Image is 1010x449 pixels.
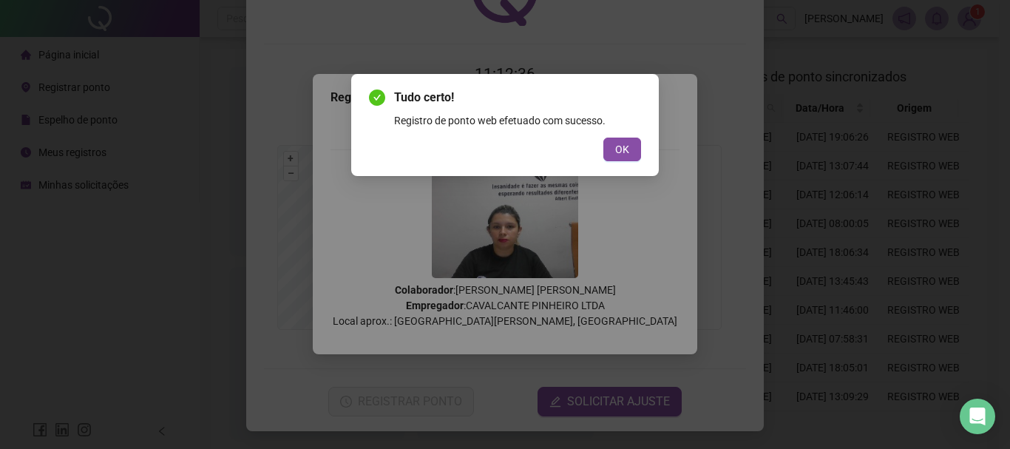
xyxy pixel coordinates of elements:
span: check-circle [369,90,385,106]
div: Registro de ponto web efetuado com sucesso. [394,112,641,129]
button: OK [603,138,641,161]
div: Open Intercom Messenger [960,399,995,434]
span: Tudo certo! [394,89,641,107]
span: OK [615,141,629,158]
